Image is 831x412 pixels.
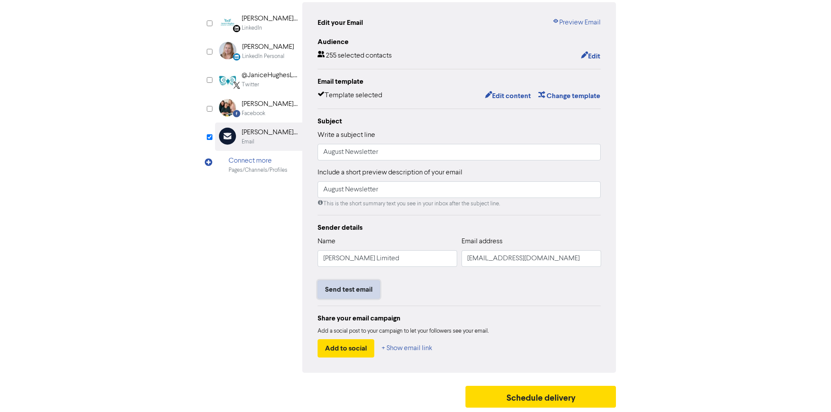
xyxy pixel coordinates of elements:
div: Share your email campaign [318,313,601,323]
div: Email template [318,76,601,87]
div: LinkedIn Personal [242,52,284,61]
div: LinkedIn [242,24,262,32]
label: Include a short preview description of your email [318,167,462,178]
div: Twitter [242,81,259,89]
iframe: Chat Widget [722,318,831,412]
div: Facebook [242,109,265,118]
div: Subject [318,116,601,126]
button: Add to social [318,339,374,358]
div: Connect more [229,156,287,166]
div: Template selected [318,90,382,102]
label: Email address [462,236,503,247]
div: Pages/Channels/Profiles [229,166,287,174]
div: 255 selected contacts [318,51,392,62]
div: [PERSON_NAME] Limited Bookkeeping & Business Support [242,14,298,24]
div: Connect morePages/Channels/Profiles [215,151,302,179]
div: Facebook [PERSON_NAME] Bookkeeping & Business SupportFacebook [215,94,302,123]
div: Sender details [318,222,601,233]
button: Schedule delivery [465,386,616,408]
div: Edit your Email [318,17,363,28]
button: Edit [581,51,601,62]
div: @JaniceHughesLtd [242,70,298,81]
div: [PERSON_NAME] LimitedEmail [215,123,302,151]
div: This is the short summary text you see in your inbox after the subject line. [318,200,601,208]
div: [PERSON_NAME] [242,42,294,52]
img: Facebook [219,99,236,116]
a: Preview Email [552,17,601,28]
button: Change template [538,90,601,102]
div: LinkedinPersonal [PERSON_NAME]LinkedIn Personal [215,37,302,65]
div: Linkedin [PERSON_NAME] Limited Bookkeeping & Business SupportLinkedIn [215,9,302,37]
label: Name [318,236,335,247]
label: Write a subject line [318,130,375,140]
div: Audience [318,37,601,47]
div: Email [242,138,254,146]
button: Edit content [485,90,531,102]
div: [PERSON_NAME] Bookkeeping & Business Support [242,99,298,109]
div: Add a social post to your campaign to let your followers see your email. [318,327,601,336]
div: [PERSON_NAME] Limited [242,127,298,138]
div: Twitter@JaniceHughesLtdTwitter [215,65,302,94]
img: Twitter [219,70,236,88]
img: LinkedinPersonal [219,42,236,59]
button: Send test email [318,280,380,299]
button: + Show email link [381,339,433,358]
img: Linkedin [219,14,236,31]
